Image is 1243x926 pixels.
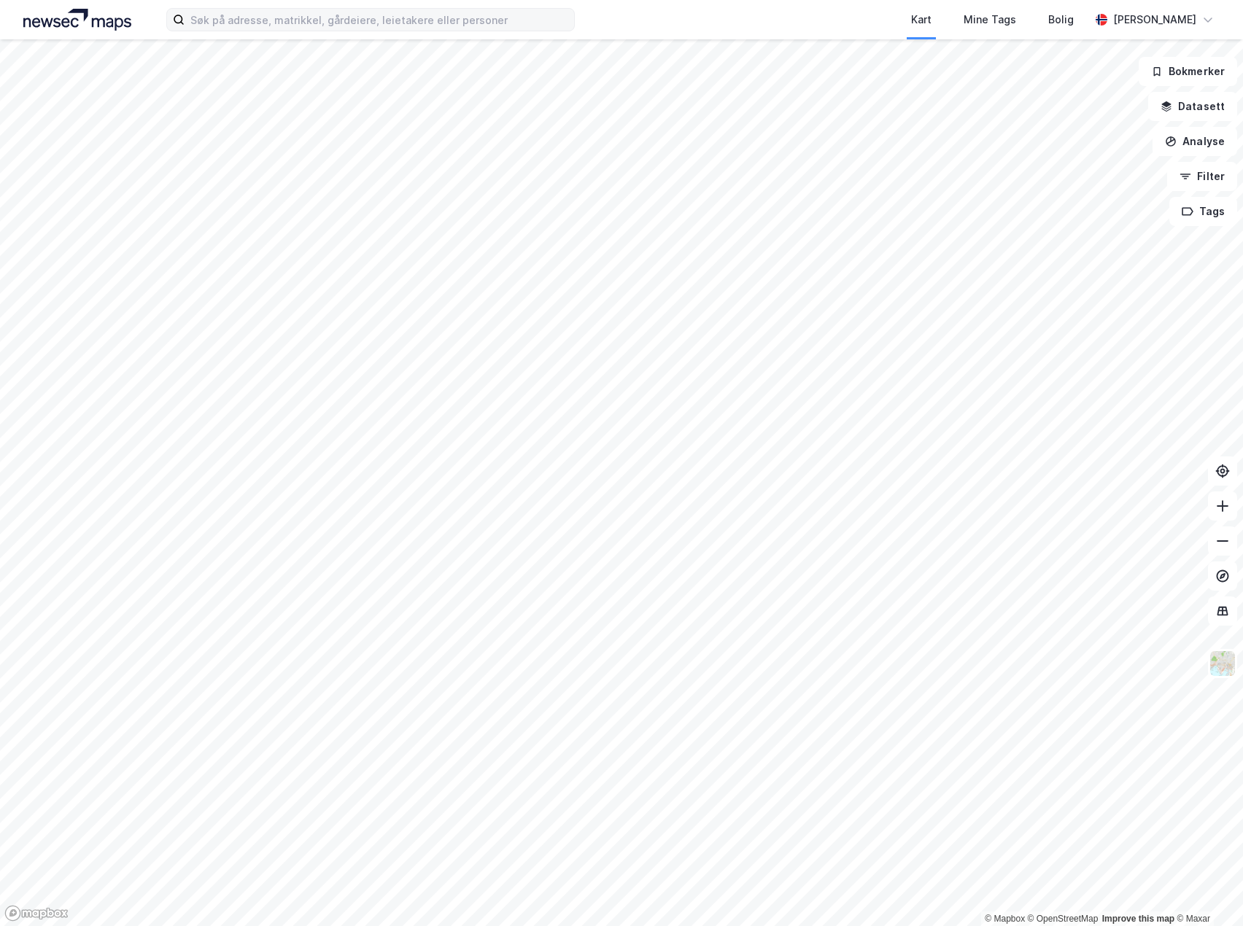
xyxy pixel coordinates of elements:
[1028,914,1099,924] a: OpenStreetMap
[964,11,1016,28] div: Mine Tags
[1153,127,1237,156] button: Analyse
[911,11,932,28] div: Kart
[1169,197,1237,226] button: Tags
[1113,11,1196,28] div: [PERSON_NAME]
[1170,856,1243,926] iframe: Chat Widget
[4,905,69,922] a: Mapbox homepage
[1209,650,1236,677] img: Z
[185,9,574,31] input: Søk på adresse, matrikkel, gårdeiere, leietakere eller personer
[23,9,131,31] img: logo.a4113a55bc3d86da70a041830d287a7e.svg
[1048,11,1074,28] div: Bolig
[1167,162,1237,191] button: Filter
[1170,856,1243,926] div: Kontrollprogram for chat
[1139,57,1237,86] button: Bokmerker
[1148,92,1237,121] button: Datasett
[1102,914,1174,924] a: Improve this map
[985,914,1025,924] a: Mapbox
